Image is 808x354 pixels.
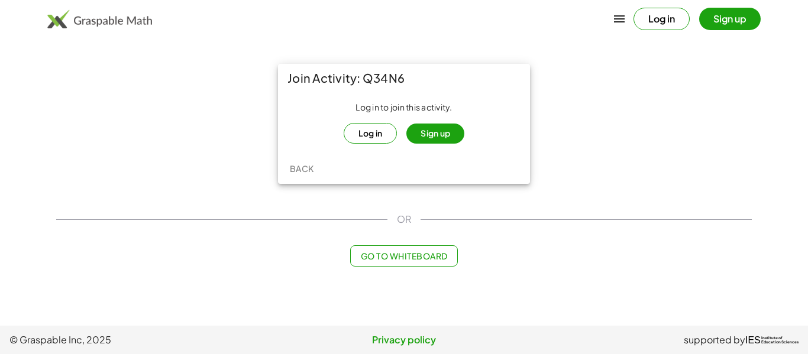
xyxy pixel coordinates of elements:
button: Log in [344,123,397,144]
button: Back [283,158,321,179]
button: Sign up [406,124,464,144]
span: IES [745,334,761,346]
span: © Graspable Inc, 2025 [9,333,273,347]
span: supported by [684,333,745,347]
div: Log in to join this activity. [287,102,521,144]
span: Back [289,163,313,174]
a: IESInstitute ofEducation Sciences [745,333,799,347]
span: Go to Whiteboard [360,251,447,261]
span: Institute of Education Sciences [761,336,799,345]
a: Privacy policy [273,333,536,347]
button: Go to Whiteboard [350,245,457,267]
button: Log in [634,8,690,30]
div: Join Activity: Q34N6 [278,64,530,92]
button: Sign up [699,8,761,30]
span: OR [397,212,411,226]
